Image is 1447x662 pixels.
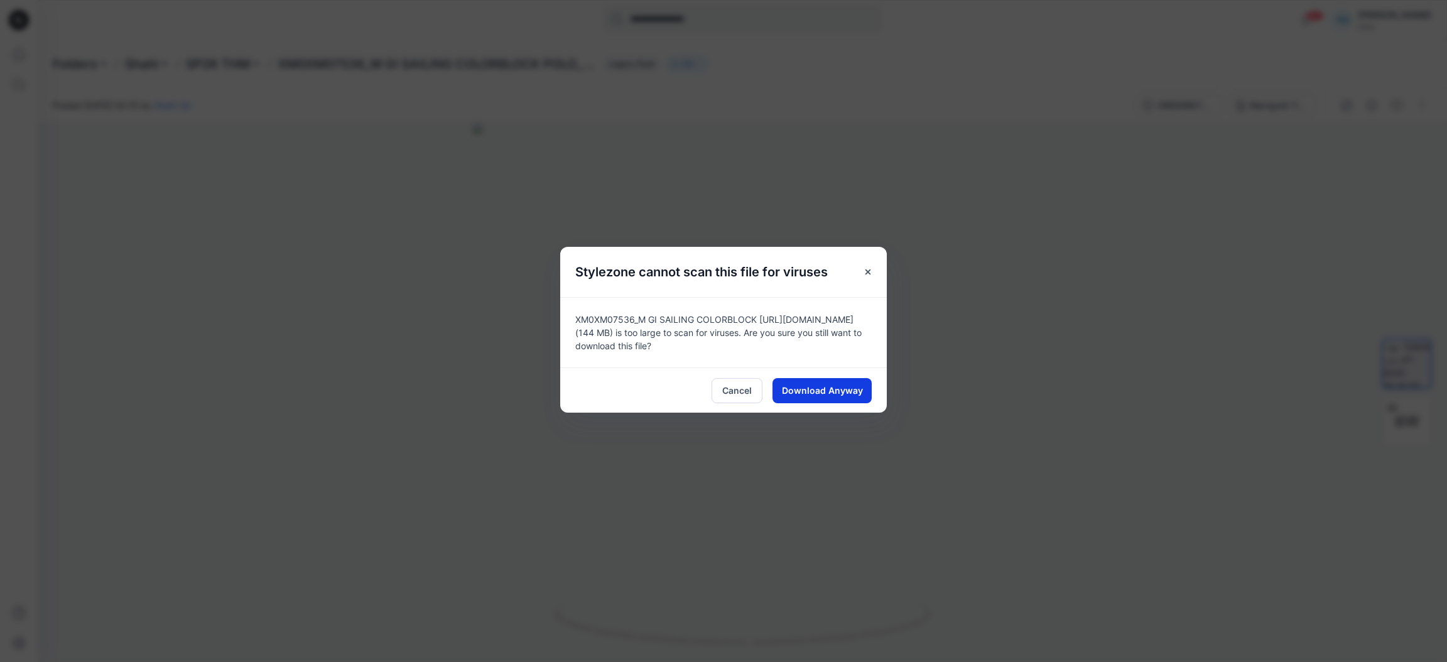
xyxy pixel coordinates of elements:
[560,297,887,367] div: XM0XM07536_M GI SAILING COLORBLOCK [URL][DOMAIN_NAME] (144 MB) is too large to scan for viruses. ...
[772,378,872,403] button: Download Anyway
[782,384,863,397] span: Download Anyway
[712,378,762,403] button: Cancel
[722,384,752,397] span: Cancel
[560,247,843,297] h5: Stylezone cannot scan this file for viruses
[857,261,879,283] button: Close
